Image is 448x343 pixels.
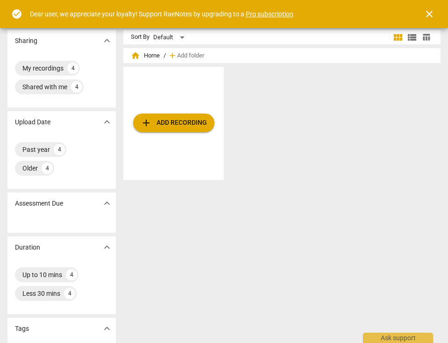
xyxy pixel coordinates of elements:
[141,117,207,129] span: Add recording
[22,164,38,173] div: Older
[100,115,114,129] button: Show more
[101,198,113,209] span: expand_more
[100,34,114,48] button: Show more
[22,145,50,154] div: Past year
[22,64,64,73] div: My recordings
[101,242,113,253] span: expand_more
[67,63,78,74] div: 4
[15,199,63,208] p: Assessment Due
[22,270,62,279] div: Up to 10 mins
[246,10,293,18] a: Pro subscription
[131,51,140,60] span: home
[15,117,50,127] p: Upload Date
[66,269,77,280] div: 4
[30,9,293,19] div: Dear user, we appreciate your loyalty! Support RaeNotes by upgrading to a
[54,144,65,155] div: 4
[15,324,29,334] p: Tags
[101,323,113,334] span: expand_more
[164,52,166,59] span: /
[11,8,22,20] span: check_circle
[42,163,53,174] div: 4
[64,288,75,299] div: 4
[101,116,113,128] span: expand_more
[392,32,404,43] span: view_module
[22,289,60,298] div: Less 30 mins
[406,32,418,43] span: view_list
[418,3,441,25] button: Close
[100,196,114,210] button: Show more
[422,33,431,42] span: table_chart
[363,333,433,343] div: Ask support
[71,81,82,93] div: 4
[153,30,188,45] div: Default
[15,243,40,252] p: Duration
[168,51,177,60] span: add
[22,82,67,92] div: Shared with me
[141,117,152,129] span: add
[133,114,214,132] button: Upload
[391,30,405,44] button: Tile view
[419,30,433,44] button: Table view
[100,240,114,254] button: Show more
[100,322,114,336] button: Show more
[405,30,419,44] button: List view
[177,52,204,59] span: Add folder
[15,36,37,46] p: Sharing
[101,35,113,46] span: expand_more
[131,51,160,60] span: Home
[131,34,149,41] div: Sort By
[424,8,435,20] span: close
